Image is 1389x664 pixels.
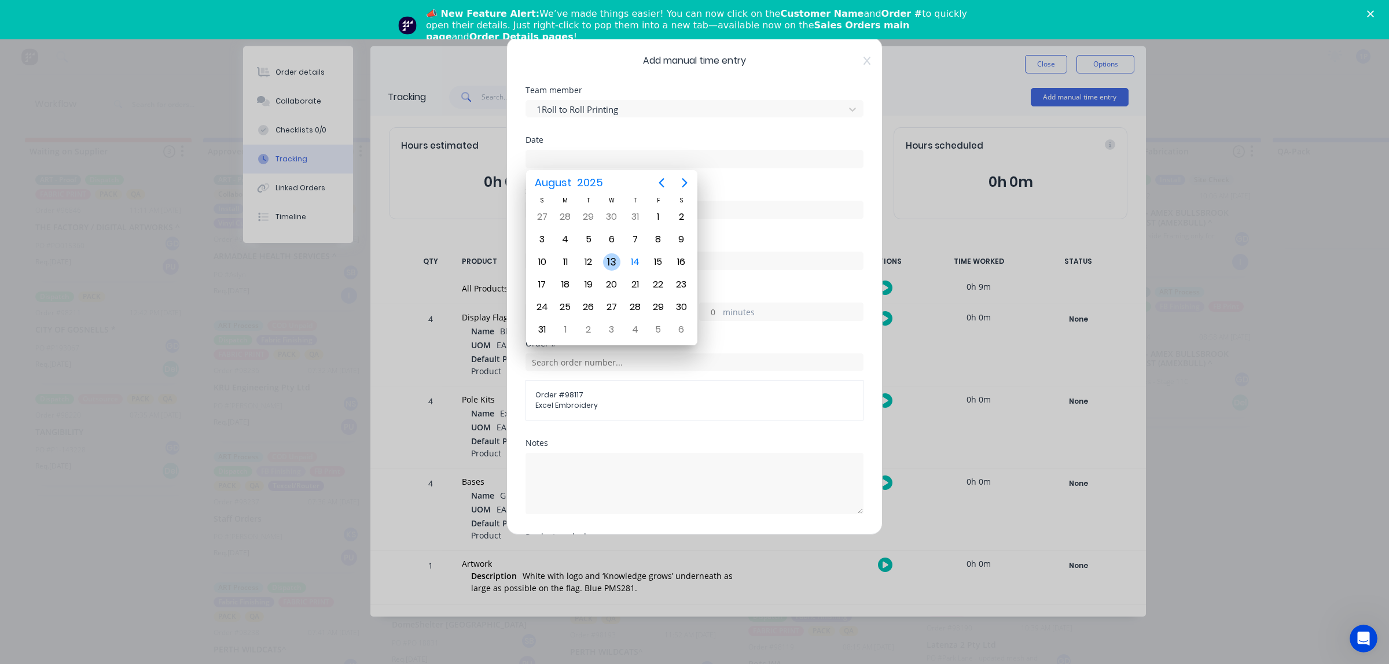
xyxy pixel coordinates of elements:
div: Wednesday, August 6, 2025 [603,231,620,248]
div: W [600,195,623,205]
div: Team member [526,86,863,94]
div: Friday, August 1, 2025 [649,208,667,226]
div: Friday, August 22, 2025 [649,276,667,293]
div: Hours worked [526,289,863,297]
div: Friday, August 8, 2025 [649,231,667,248]
div: Wednesday, August 13, 2025 [603,253,620,271]
b: Order # [881,8,923,19]
span: 2025 [574,172,605,193]
b: Customer Name [780,8,863,19]
div: Today, Thursday, August 14, 2025 [626,253,644,271]
b: 📣 New Feature Alert: [426,8,539,19]
div: Friday, August 15, 2025 [649,253,667,271]
div: Saturday, August 23, 2025 [673,276,690,293]
div: T [623,195,646,205]
iframe: Intercom live chat [1350,625,1377,652]
div: Friday, August 29, 2025 [649,298,667,316]
div: Close [1367,10,1379,17]
div: Tuesday, August 19, 2025 [580,276,597,293]
div: Wednesday, July 30, 2025 [603,208,620,226]
div: T [577,195,600,205]
div: Thursday, July 31, 2025 [626,208,644,226]
div: Monday, August 18, 2025 [557,276,574,293]
span: Add manual time entry [526,54,863,68]
b: Order Details pages [469,31,574,42]
div: Tuesday, September 2, 2025 [580,321,597,338]
input: 0 [700,303,720,320]
div: Saturday, August 30, 2025 [673,298,690,316]
input: Search order number... [526,353,863,371]
div: Saturday, August 16, 2025 [673,253,690,271]
div: Sunday, August 17, 2025 [534,276,551,293]
div: Sunday, August 10, 2025 [534,253,551,271]
div: Monday, July 28, 2025 [557,208,574,226]
span: Excel Embroidery [535,400,854,411]
b: Sales Orders main page [426,20,909,42]
div: Finish time [526,238,863,246]
button: Next page [673,171,696,194]
span: Order # 98117 [535,390,854,400]
div: Friday, September 5, 2025 [649,321,667,338]
div: Thursday, September 4, 2025 [626,321,644,338]
div: Monday, August 4, 2025 [557,231,574,248]
div: Tuesday, August 26, 2025 [580,298,597,316]
div: Monday, August 11, 2025 [557,253,574,271]
div: Monday, September 1, 2025 [557,321,574,338]
span: August [532,172,574,193]
div: Wednesday, September 3, 2025 [603,321,620,338]
div: M [554,195,577,205]
div: F [646,195,670,205]
div: Thursday, August 21, 2025 [626,276,644,293]
div: Notes [526,439,863,447]
div: Thursday, August 28, 2025 [626,298,644,316]
div: Sunday, July 27, 2025 [534,208,551,226]
div: Saturday, August 9, 2025 [673,231,690,248]
div: S [530,195,553,205]
div: Tuesday, August 5, 2025 [580,231,597,248]
div: Tuesday, August 12, 2025 [580,253,597,271]
div: Sunday, August 24, 2025 [534,298,551,316]
button: August2025 [527,172,610,193]
div: Date [526,136,863,144]
button: Previous page [650,171,673,194]
div: Tuesday, July 29, 2025 [580,208,597,226]
img: Profile image for Team [398,16,417,35]
div: S [670,195,693,205]
div: Sunday, August 31, 2025 [534,321,551,338]
div: Monday, August 25, 2025 [557,298,574,316]
div: Saturday, September 6, 2025 [673,321,690,338]
div: Wednesday, August 27, 2025 [603,298,620,316]
div: Saturday, August 2, 2025 [673,208,690,226]
label: minutes [723,306,863,320]
div: We’ve made things easier! You can now click on the and to quickly open their details. Just right-... [426,8,972,43]
div: Sunday, August 3, 2025 [534,231,551,248]
div: Product worked on [526,533,863,541]
div: Order # [526,340,863,348]
div: Thursday, August 7, 2025 [626,231,644,248]
div: Start time [526,187,863,195]
div: Wednesday, August 20, 2025 [603,276,620,293]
